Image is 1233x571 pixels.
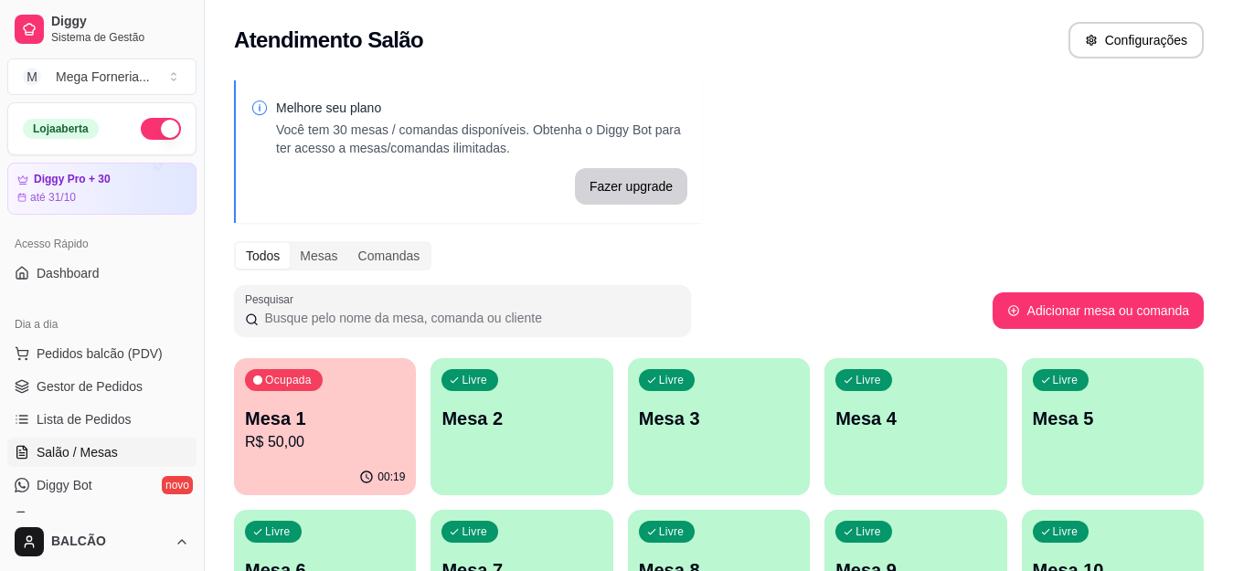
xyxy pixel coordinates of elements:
[234,358,416,495] button: OcupadaMesa 1R$ 50,0000:19
[1053,373,1079,387] p: Livre
[856,524,881,539] p: Livre
[37,264,100,282] span: Dashboard
[7,405,197,434] a: Lista de Pedidos
[7,520,197,564] button: BALCÃO
[462,524,487,539] p: Livre
[265,524,291,539] p: Livre
[430,358,612,495] button: LivreMesa 2
[1033,406,1193,431] p: Mesa 5
[245,431,405,453] p: R$ 50,00
[276,99,687,117] p: Melhore seu plano
[37,377,143,396] span: Gestor de Pedidos
[276,121,687,157] p: Você tem 30 mesas / comandas disponíveis. Obtenha o Diggy Bot para ter acesso a mesas/comandas il...
[575,168,687,205] button: Fazer upgrade
[7,471,197,500] a: Diggy Botnovo
[37,476,92,494] span: Diggy Bot
[377,470,405,484] p: 00:19
[348,243,430,269] div: Comandas
[141,118,181,140] button: Alterar Status
[30,190,76,205] article: até 31/10
[56,68,150,86] div: Mega Forneria ...
[7,259,197,288] a: Dashboard
[259,309,680,327] input: Pesquisar
[7,503,197,533] a: KDS
[51,30,189,45] span: Sistema de Gestão
[835,406,995,431] p: Mesa 4
[856,373,881,387] p: Livre
[7,339,197,368] button: Pedidos balcão (PDV)
[7,310,197,339] div: Dia a dia
[37,410,132,428] span: Lista de Pedidos
[51,534,167,550] span: BALCÃO
[34,173,111,186] article: Diggy Pro + 30
[236,243,290,269] div: Todos
[245,291,300,307] label: Pesquisar
[659,373,685,387] p: Livre
[7,372,197,401] a: Gestor de Pedidos
[290,243,347,269] div: Mesas
[1022,358,1204,495] button: LivreMesa 5
[37,509,63,527] span: KDS
[245,406,405,431] p: Mesa 1
[628,358,810,495] button: LivreMesa 3
[23,68,41,86] span: M
[265,373,312,387] p: Ocupada
[1053,524,1079,539] p: Livre
[7,438,197,467] a: Salão / Mesas
[7,58,197,95] button: Select a team
[824,358,1006,495] button: LivreMesa 4
[462,373,487,387] p: Livre
[37,443,118,461] span: Salão / Mesas
[7,229,197,259] div: Acesso Rápido
[659,524,685,539] p: Livre
[23,119,99,139] div: Loja aberta
[639,406,799,431] p: Mesa 3
[441,406,601,431] p: Mesa 2
[234,26,423,55] h2: Atendimento Salão
[7,163,197,215] a: Diggy Pro + 30até 31/10
[37,344,163,363] span: Pedidos balcão (PDV)
[993,292,1204,329] button: Adicionar mesa ou comanda
[1068,22,1204,58] button: Configurações
[7,7,197,51] a: DiggySistema de Gestão
[51,14,189,30] span: Diggy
